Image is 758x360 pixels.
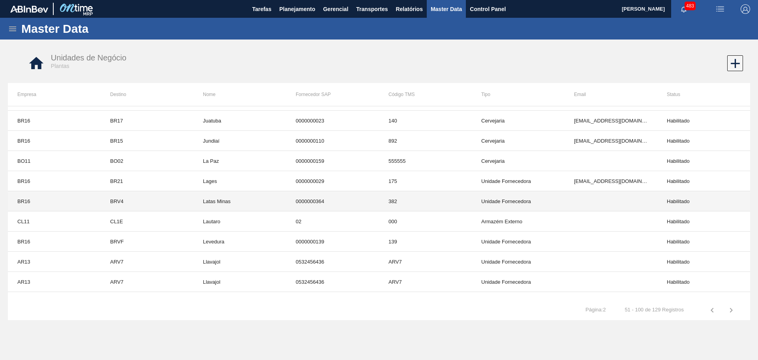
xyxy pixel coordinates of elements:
th: Email [565,83,657,106]
td: Lages [193,171,286,191]
span: Tarefas [252,4,272,14]
td: 892 [379,131,472,151]
span: Control Panel [470,4,506,14]
td: Lautaro [193,211,286,232]
span: Planejamento [279,4,315,14]
td: ARV7 [379,252,472,272]
td: BR15 [101,131,193,151]
td: 0000000139 [286,232,379,252]
td: Habilitado [657,232,750,252]
td: 175 [379,171,472,191]
h1: Master Data [21,24,161,33]
td: Latas Minas [193,191,286,211]
td: Habilitado [657,171,750,191]
td: 0000000029 [286,171,379,191]
td: BR16 [8,232,101,252]
img: Logout [741,4,750,14]
td: Cervejaria [472,111,565,131]
td: BO02 [101,151,193,171]
td: BR16 [8,292,101,312]
td: CL11 [8,211,101,232]
span: Plantas [51,63,69,69]
td: Armazém Externo [472,211,565,232]
td: BRV4 [101,191,193,211]
th: Código TMS [379,83,472,106]
th: Nome [193,83,286,106]
td: BR21 [101,171,193,191]
td: ARV7 [101,272,193,292]
td: Habilitado [657,252,750,272]
td: Habilitado [657,191,750,211]
td: CL1E [101,211,193,232]
th: Tipo [472,83,565,106]
td: [EMAIL_ADDRESS][DOMAIN_NAME] [565,131,657,151]
td: BR17 [101,111,193,131]
td: BRVF [101,232,193,252]
td: 139 [379,232,472,252]
td: Unidade Fornecedora [472,232,565,252]
td: AR13 [8,272,101,292]
td: 0000000320 [286,292,379,312]
td: Unidade Fornecedora [472,252,565,272]
td: Habilitado [657,131,750,151]
td: Llavajol [193,252,286,272]
td: Habilitado [657,211,750,232]
img: TNhmsLtSVTkK8tSr43FrP2fwEKptu5GPRR3wAAAABJRU5ErkJggg== [10,6,48,13]
td: 0532456436 [286,252,379,272]
td: BR16 [8,171,101,191]
td: 0000000023 [286,111,379,131]
td: Unidade Fornecedora [472,171,565,191]
td: La Paz [193,151,286,171]
span: Gerencial [323,4,348,14]
td: 0532456436 [286,272,379,292]
td: Llavajol [193,272,286,292]
td: 555555 [379,151,472,171]
td: Juatuba [193,111,286,131]
td: ARV7 [379,272,472,292]
td: BRDF [101,292,193,312]
td: Habilitado [657,292,750,312]
td: [EMAIL_ADDRESS][DOMAIN_NAME] [565,111,657,131]
td: BO11 [8,151,101,171]
th: Fornecedor SAP [286,83,379,106]
td: Louveira [193,292,286,312]
td: 424 [379,292,472,312]
td: AR13 [8,252,101,272]
td: BR16 [8,131,101,151]
td: BR16 [8,191,101,211]
img: userActions [715,4,725,14]
th: Status [657,83,750,106]
td: Jundiaí [193,131,286,151]
td: 140 [379,111,472,131]
td: Unidade Fornecedora [472,292,565,312]
th: Empresa [8,83,101,106]
td: BR16 [8,111,101,131]
td: 0000000110 [286,131,379,151]
td: Habilitado [657,272,750,292]
div: Nova Unidade de Negócio [726,55,742,71]
span: Transportes [356,4,388,14]
td: 51 - 100 de 129 Registros [615,300,693,313]
span: Unidades de Negócio [51,53,126,62]
th: Destino [101,83,193,106]
button: Notificações [671,4,696,15]
span: Master Data [431,4,462,14]
td: [EMAIL_ADDRESS][DOMAIN_NAME] [565,171,657,191]
td: 0000000364 [286,191,379,211]
span: 483 [685,2,696,10]
td: Habilitado [657,111,750,131]
td: Página : 2 [576,300,615,313]
td: Habilitado [657,151,750,171]
td: Unidade Fornecedora [472,191,565,211]
td: ARV7 [101,252,193,272]
td: Levedura [193,232,286,252]
td: Cervejaria [472,131,565,151]
td: Cervejaria [472,151,565,171]
td: 02 [286,211,379,232]
td: 0000000159 [286,151,379,171]
td: 000 [379,211,472,232]
td: Unidade Fornecedora [472,272,565,292]
td: 382 [379,191,472,211]
span: Relatórios [396,4,422,14]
